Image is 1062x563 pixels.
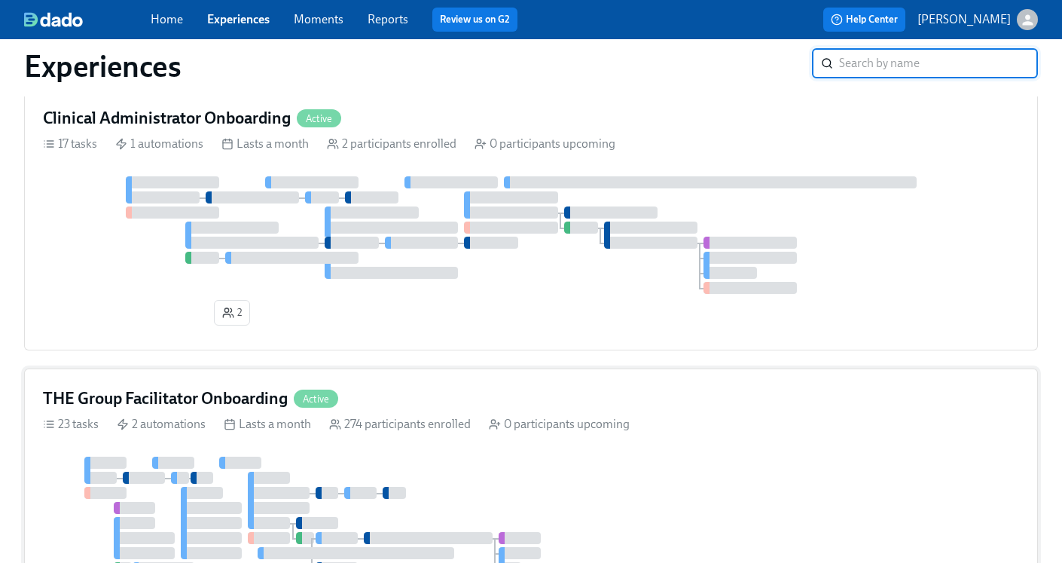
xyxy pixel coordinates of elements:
div: 2 participants enrolled [327,136,456,152]
button: [PERSON_NAME] [917,9,1038,30]
div: 2 automations [117,416,206,433]
a: Moments [294,12,343,26]
div: 23 tasks [43,416,99,433]
h1: Experiences [24,48,182,84]
div: 0 participants upcoming [475,136,615,152]
button: Review us on G2 [432,8,517,32]
a: Home [151,12,183,26]
h4: THE Group Facilitator Onboarding [43,387,288,410]
button: 2 [214,300,250,326]
div: 1 automations [115,136,203,152]
span: 2 [222,305,242,320]
div: Lasts a month [224,416,311,433]
div: 17 tasks [43,136,97,152]
a: dado [24,12,151,27]
span: Help Center [831,12,898,27]
p: [PERSON_NAME] [917,11,1011,28]
img: dado [24,12,83,27]
div: 274 participants enrolled [329,416,471,433]
a: Reports [368,12,408,26]
a: Clinical Administrator OnboardingActive17 tasks 1 automations Lasts a month 2 participants enroll... [24,88,1038,350]
h4: Clinical Administrator Onboarding [43,107,291,130]
a: Review us on G2 [440,12,510,27]
input: Search by name [839,48,1038,78]
button: Help Center [823,8,905,32]
a: Experiences [207,12,270,26]
div: Lasts a month [221,136,309,152]
span: Active [297,113,341,124]
span: Active [294,393,338,405]
div: 0 participants upcoming [489,416,630,433]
